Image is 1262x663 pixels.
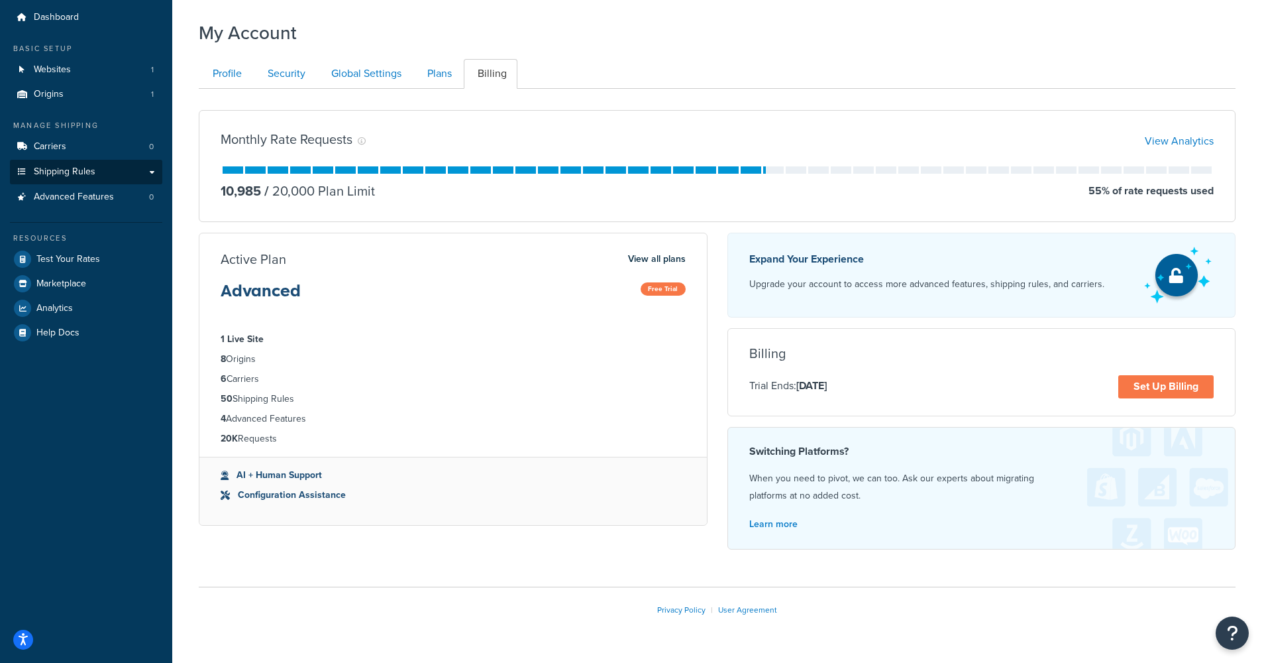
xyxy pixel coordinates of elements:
li: Advanced Features [10,185,162,210]
span: 0 [149,192,154,203]
li: Origins [10,82,162,107]
a: Billing [464,59,517,89]
li: Carriers [10,135,162,159]
p: 55 % of rate requests used [1088,182,1214,200]
a: Global Settings [317,59,412,89]
p: Upgrade your account to access more advanced features, shipping rules, and carriers. [749,275,1104,294]
h3: Active Plan [221,252,286,267]
h4: Switching Platforms? [749,444,1214,459]
a: Learn more [749,517,798,531]
strong: 50 [221,392,233,406]
strong: 6 [221,372,227,386]
span: Websites [34,64,71,76]
strong: 20K [221,432,238,446]
li: Configuration Assistance [221,488,686,503]
span: 1 [151,89,154,100]
li: Advanced Features [221,412,686,426]
span: | [711,604,713,616]
a: Shipping Rules [10,160,162,184]
span: Shipping Rules [34,166,95,178]
span: Free Trial [641,282,686,296]
a: User Agreement [718,604,777,616]
a: Carriers 0 [10,135,162,159]
span: Marketplace [36,278,86,290]
p: Trial Ends: [749,377,827,394]
strong: 4 [221,412,226,426]
span: Test Your Rates [36,254,100,265]
div: Basic Setup [10,43,162,54]
span: Origins [34,89,64,100]
a: Advanced Features 0 [10,185,162,210]
li: Websites [10,58,162,82]
li: AI + Human Support [221,468,686,483]
span: 1 [151,64,154,76]
a: Expand Your Experience Upgrade your account to access more advanced features, shipping rules, and... [727,233,1236,318]
h1: My Account [199,20,297,46]
h3: Billing [749,346,786,361]
span: Carriers [34,141,66,152]
span: Help Docs [36,328,79,339]
li: Shipping Rules [221,392,686,406]
a: Test Your Rates [10,247,162,271]
p: 20,000 Plan Limit [261,182,375,200]
span: Dashboard [34,12,79,23]
span: 0 [149,141,154,152]
a: Help Docs [10,321,162,345]
li: Requests [221,432,686,446]
a: View Analytics [1145,133,1214,149]
p: Expand Your Experience [749,250,1104,269]
span: Advanced Features [34,192,114,203]
li: Carriers [221,372,686,387]
span: Analytics [36,303,73,314]
span: / [264,181,269,201]
h3: Advanced [221,282,301,310]
a: Plans [413,59,462,89]
strong: 1 Live Site [221,332,264,346]
a: Marketplace [10,272,162,296]
a: View all plans [628,251,686,268]
a: Origins 1 [10,82,162,107]
strong: [DATE] [796,378,827,393]
a: Set Up Billing [1118,375,1214,398]
p: 10,985 [221,182,261,200]
a: Privacy Policy [657,604,706,616]
a: Security [254,59,316,89]
p: When you need to pivot, we can too. Ask our experts about migrating platforms at no added cost. [749,470,1214,505]
li: Origins [221,352,686,367]
div: Resources [10,233,162,244]
div: Manage Shipping [10,120,162,131]
a: Websites 1 [10,58,162,82]
a: Dashboard [10,5,162,30]
h3: Monthly Rate Requests [221,132,352,147]
a: Profile [199,59,252,89]
strong: 8 [221,352,226,366]
a: Analytics [10,296,162,320]
button: Open Resource Center [1216,617,1249,650]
